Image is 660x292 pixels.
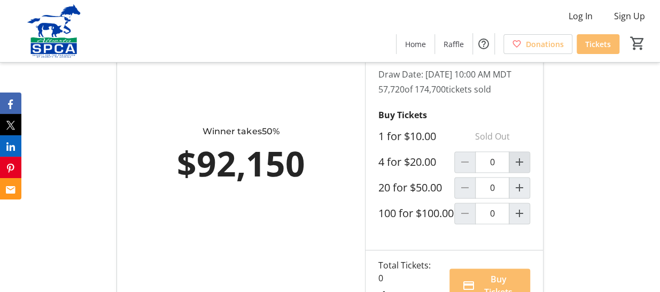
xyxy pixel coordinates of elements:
[509,203,530,224] button: Increment by one
[378,83,530,96] p: 57,720 tickets sold
[397,34,434,54] a: Home
[503,34,572,54] a: Donations
[577,34,619,54] a: Tickets
[261,126,279,136] span: 50%
[605,7,654,25] button: Sign Up
[509,178,530,198] button: Increment by one
[473,33,494,55] button: Help
[526,39,564,50] span: Donations
[378,259,432,285] div: Total Tickets: 0
[454,126,530,147] p: Sold Out
[378,109,427,121] strong: Buy Tickets
[569,10,593,22] span: Log In
[628,34,647,53] button: Cart
[560,7,601,25] button: Log In
[444,39,464,50] span: Raffle
[6,4,102,58] img: Alberta SPCA's Logo
[164,138,318,189] div: $92,150
[378,130,436,143] label: 1 for $10.00
[405,39,426,50] span: Home
[378,207,454,220] label: 100 for $100.00
[405,83,446,95] span: of 174,700
[378,156,436,168] label: 4 for $20.00
[164,125,318,138] div: Winner takes
[435,34,472,54] a: Raffle
[614,10,645,22] span: Sign Up
[378,181,442,194] label: 20 for $50.00
[378,68,530,81] p: Draw Date: [DATE] 10:00 AM MDT
[585,39,611,50] span: Tickets
[509,152,530,172] button: Increment by one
